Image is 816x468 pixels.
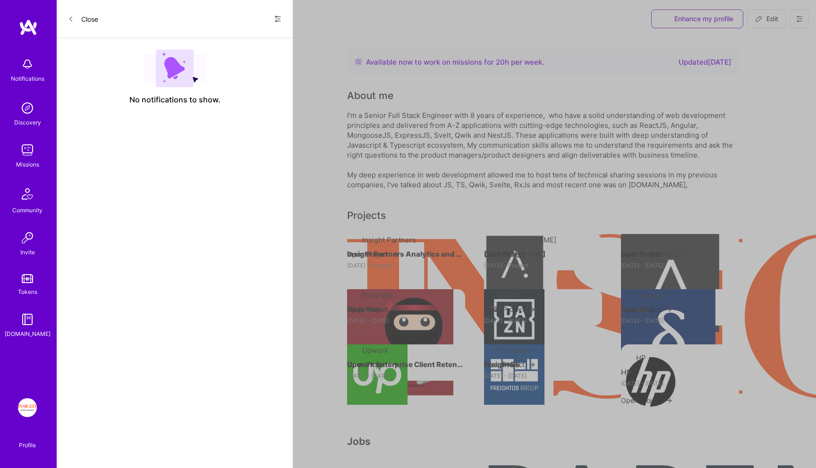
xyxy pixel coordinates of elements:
[12,205,42,215] div: Community
[18,228,37,247] img: Invite
[14,117,41,127] div: Discovery
[20,247,35,257] div: Invite
[22,274,33,283] img: tokens
[5,329,51,339] div: [DOMAIN_NAME]
[18,141,37,159] img: teamwork
[18,55,37,74] img: bell
[16,430,39,449] a: Profile
[16,398,39,417] a: Insight Partners: Data & AI - Sourcing
[144,50,206,87] img: empty
[129,95,221,105] span: No notifications to show.
[11,74,44,84] div: Notifications
[68,11,98,26] button: Close
[18,310,37,329] img: guide book
[19,19,38,36] img: logo
[16,183,39,205] img: Community
[19,440,36,449] div: Profile
[18,99,37,117] img: discovery
[16,159,39,169] div: Missions
[18,398,37,417] img: Insight Partners: Data & AI - Sourcing
[18,287,37,297] div: Tokens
